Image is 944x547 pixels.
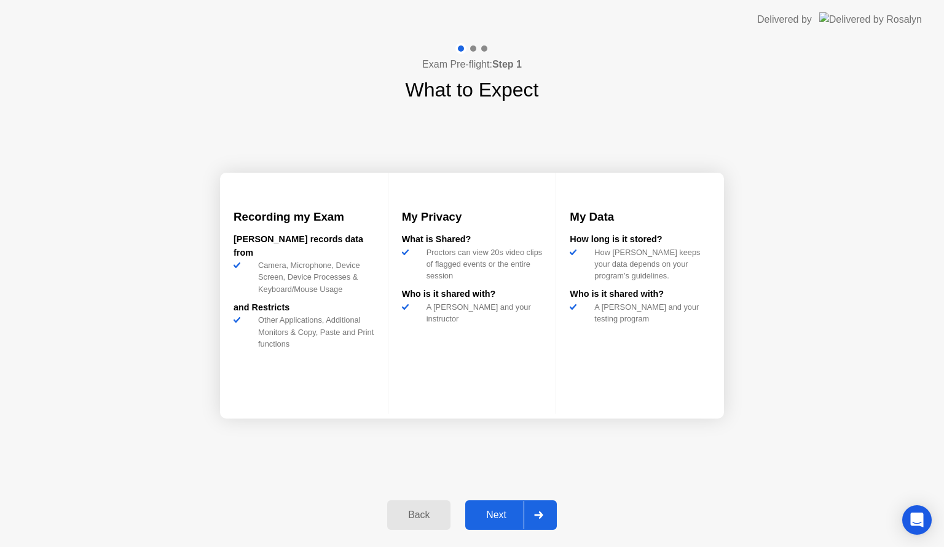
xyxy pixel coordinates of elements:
button: Back [387,500,450,530]
div: and Restricts [234,301,374,315]
div: How long is it stored? [570,233,710,246]
h3: My Privacy [402,208,543,226]
div: Who is it shared with? [570,288,710,301]
div: A [PERSON_NAME] and your instructor [422,301,543,325]
h4: Exam Pre-flight: [422,57,522,72]
div: Back [391,510,447,521]
button: Next [465,500,557,530]
h3: Recording my Exam [234,208,374,226]
div: Next [469,510,524,521]
div: Proctors can view 20s video clips of flagged events or the entire session [422,246,543,282]
b: Step 1 [492,59,522,69]
div: Who is it shared with? [402,288,543,301]
div: How [PERSON_NAME] keeps your data depends on your program’s guidelines. [589,246,710,282]
div: What is Shared? [402,233,543,246]
div: A [PERSON_NAME] and your testing program [589,301,710,325]
div: Other Applications, Additional Monitors & Copy, Paste and Print functions [253,314,374,350]
div: Open Intercom Messenger [902,505,932,535]
h1: What to Expect [406,75,539,104]
div: [PERSON_NAME] records data from [234,233,374,259]
div: Delivered by [757,12,812,27]
img: Delivered by Rosalyn [819,12,922,26]
div: Camera, Microphone, Device Screen, Device Processes & Keyboard/Mouse Usage [253,259,374,295]
h3: My Data [570,208,710,226]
